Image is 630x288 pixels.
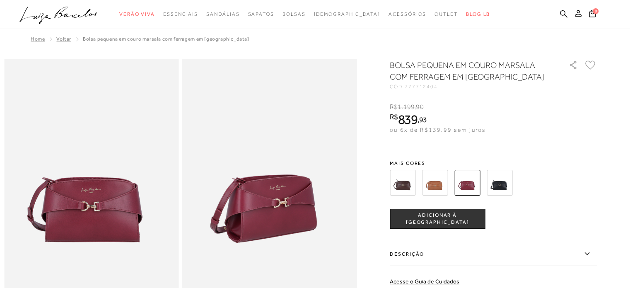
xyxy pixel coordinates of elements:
span: 1.199 [398,103,415,111]
div: CÓD: [390,84,555,89]
span: Verão Viva [119,11,155,17]
img: BOLSA PEQUENA EM COURO PRETO COM FERRAGEM EM GANCHO [487,170,512,196]
a: noSubCategoriesText [248,7,274,22]
i: , [415,103,424,111]
a: noSubCategoriesText [163,7,198,22]
a: Home [31,36,45,42]
button: ADICIONAR À [GEOGRAPHIC_DATA] [390,209,485,229]
label: Descrição [390,242,597,266]
span: [DEMOGRAPHIC_DATA] [314,11,380,17]
h1: BOLSA PEQUENA EM COURO MARSALA COM FERRAGEM EM [GEOGRAPHIC_DATA] [390,59,545,82]
span: ADICIONAR À [GEOGRAPHIC_DATA] [390,212,485,226]
button: 0 [587,9,598,20]
span: ou 6x de R$139,99 sem juros [390,126,485,133]
span: Outlet [434,11,458,17]
span: BLOG LB [466,11,490,17]
span: Mais cores [390,161,597,166]
a: Voltar [56,36,71,42]
a: noSubCategoriesText [119,7,155,22]
i: R$ [390,113,398,121]
a: noSubCategoriesText [389,7,426,22]
span: 839 [398,112,418,127]
img: BOLSA PEQUENA EM COURO MARSALA COM FERRAGEM EM GANCHO [454,170,480,196]
span: 90 [416,103,423,111]
a: noSubCategoriesText [314,7,380,22]
i: , [418,116,427,123]
span: Sapatos [248,11,274,17]
a: noSubCategoriesText [434,7,458,22]
a: noSubCategoriesText [206,7,239,22]
a: Acesse o Guia de Cuidados [390,278,459,285]
span: Bolsas [282,11,306,17]
span: 93 [419,115,427,124]
i: R$ [390,103,398,111]
span: 777712404 [405,84,438,90]
span: Acessórios [389,11,426,17]
img: BOLSA PEQUENA EM COURO CARAMELO COM FERRAGEM EM GANCHO [422,170,448,196]
span: Sandálias [206,11,239,17]
a: noSubCategoriesText [282,7,306,22]
span: BOLSA PEQUENA EM COURO MARSALA COM FERRAGEM EM [GEOGRAPHIC_DATA] [83,36,249,42]
span: Essenciais [163,11,198,17]
a: BLOG LB [466,7,490,22]
span: 0 [593,8,599,14]
img: BOLSA PEQUENA EM COURO CAFÉ COM FERRAGEM EM GANCHO [390,170,415,196]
